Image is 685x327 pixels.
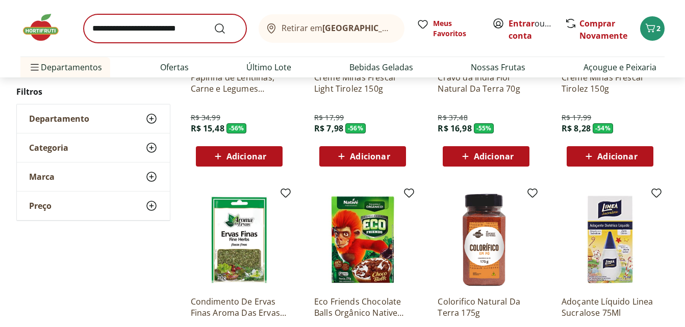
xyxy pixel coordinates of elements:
[191,123,224,134] span: R$ 15,48
[160,61,189,73] a: Ofertas
[314,113,344,123] span: R$ 17,99
[29,143,68,153] span: Categoria
[282,23,394,33] span: Retirar em
[562,123,591,134] span: R$ 8,28
[350,152,390,160] span: Adicionar
[656,23,661,33] span: 2
[562,191,658,288] img: Adoçante Líquido Linea Sucralose 75Ml
[345,123,366,133] span: - 56 %
[29,55,102,79] span: Departamentos
[593,123,613,133] span: - 54 %
[29,172,55,182] span: Marca
[17,162,170,191] button: Marca
[438,296,535,318] a: Colorifico Natural Da Terra 175g
[562,296,658,318] a: Adoçante Líquido Linea Sucralose 75Ml
[314,123,343,134] span: R$ 7,98
[17,192,170,220] button: Preço
[246,61,291,73] a: Último Lote
[438,123,471,134] span: R$ 16,98
[349,61,413,73] a: Bebidas Geladas
[417,18,480,39] a: Meus Favoritos
[562,113,591,123] span: R$ 17,99
[640,16,665,41] button: Carrinho
[438,113,467,123] span: R$ 37,48
[214,22,238,35] button: Submit Search
[579,18,627,41] a: Comprar Novamente
[474,123,494,133] span: - 55 %
[597,152,637,160] span: Adicionar
[509,18,565,41] a: Criar conta
[191,72,288,94] a: Papinha de Lentilhas, Carne e Legumes Orgânica Papapa 180g
[433,18,480,39] span: Meus Favoritos
[191,296,288,318] a: Condimento De Ervas Finas Aroma Das Ervas 20G
[226,123,247,133] span: - 56 %
[84,14,246,43] input: search
[567,146,653,167] button: Adicionar
[17,133,170,162] button: Categoria
[314,191,411,288] img: Eco Friends Chocolate Balls Orgânico Native 270 G
[509,17,554,42] span: ou
[17,104,170,133] button: Departamento
[29,201,52,211] span: Preço
[29,114,89,124] span: Departamento
[314,72,411,94] a: Creme Minas Frescal Light Tirolez 150g
[319,146,406,167] button: Adicionar
[314,296,411,318] a: Eco Friends Chocolate Balls Orgânico Native 270 G
[509,18,535,29] a: Entrar
[191,113,220,123] span: R$ 34,99
[16,81,170,102] h2: Filtros
[438,191,535,288] img: Colorifico Natural Da Terra 175g
[29,55,41,79] button: Menu
[20,12,71,43] img: Hortifruti
[583,61,656,73] a: Açougue e Peixaria
[474,152,514,160] span: Adicionar
[438,72,535,94] a: Cravo da Índia Flor Natural Da Terra 70g
[191,191,288,288] img: Condimento De Ervas Finas Aroma Das Ervas 20G
[259,14,404,43] button: Retirar em[GEOGRAPHIC_DATA]/[GEOGRAPHIC_DATA]
[322,22,494,34] b: [GEOGRAPHIC_DATA]/[GEOGRAPHIC_DATA]
[443,146,529,167] button: Adicionar
[196,146,283,167] button: Adicionar
[226,152,266,160] span: Adicionar
[471,61,525,73] a: Nossas Frutas
[562,72,658,94] a: Creme Minas Frescal Tirolez 150g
